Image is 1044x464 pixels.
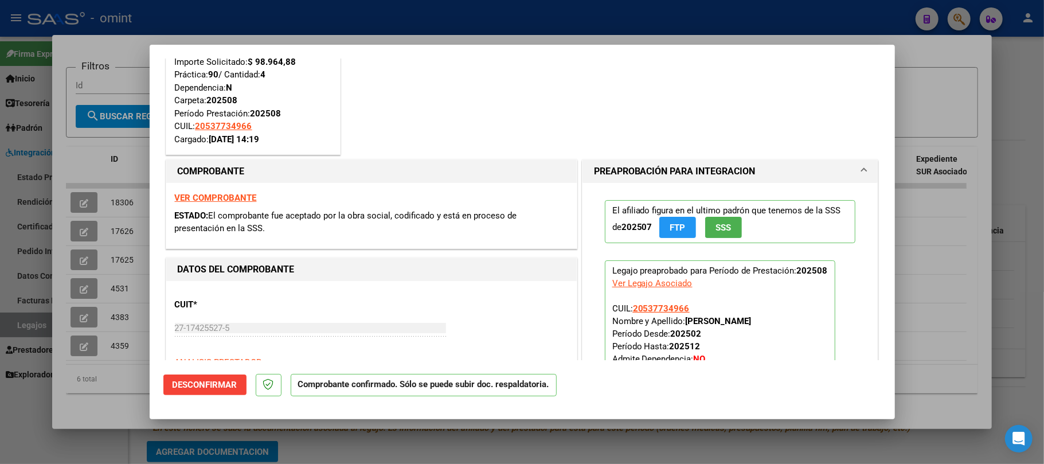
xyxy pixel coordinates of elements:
[594,165,756,178] h1: PREAPROBACIÓN PARA INTEGRACION
[207,95,238,106] strong: 202508
[612,277,693,290] div: Ver Legajo Asociado
[175,357,262,368] span: ANALISIS PRESTADOR
[670,223,685,233] span: FTP
[248,57,296,67] strong: $ 98.964,88
[1005,425,1033,453] div: Open Intercom Messenger
[582,183,878,410] div: PREAPROBACIÓN PARA INTEGRACION
[715,223,731,233] span: SSS
[178,166,245,177] strong: COMPROBANTE
[251,108,281,119] strong: 202508
[797,266,828,276] strong: 202508
[605,260,835,383] p: Legajo preaprobado para Período de Prestación:
[705,217,742,238] button: SSS
[291,374,557,396] p: Comprobante confirmado. Sólo se puede subir doc. respaldatoria.
[670,341,701,352] strong: 202512
[209,134,260,145] strong: [DATE] 14:19
[686,316,752,326] strong: [PERSON_NAME]
[163,375,247,395] button: Desconfirmar
[659,217,696,238] button: FTP
[178,264,295,275] strong: DATOS DEL COMPROBANTE
[173,380,237,390] span: Desconfirmar
[633,303,690,314] span: 20537734966
[226,83,233,93] strong: N
[582,160,878,183] mat-expansion-panel-header: PREAPROBACIÓN PARA INTEGRACION
[175,30,331,146] div: Tipo de Archivo: Importe Solicitado: Práctica: / Cantidad: Dependencia: Carpeta: Período Prestaci...
[612,303,752,377] span: CUIL: Nombre y Apellido: Período Desde: Período Hasta: Admite Dependencia:
[175,193,257,203] a: VER COMPROBANTE
[261,69,266,80] strong: 4
[671,329,702,339] strong: 202502
[209,69,219,80] strong: 90
[195,121,252,131] span: 20537734966
[694,354,706,364] strong: NO
[621,222,652,232] strong: 202507
[175,210,209,221] span: ESTADO:
[175,298,293,311] p: CUIT
[605,200,856,243] p: El afiliado figura en el ultimo padrón que tenemos de la SSS de
[175,210,517,234] span: El comprobante fue aceptado por la obra social, codificado y está en proceso de presentación en l...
